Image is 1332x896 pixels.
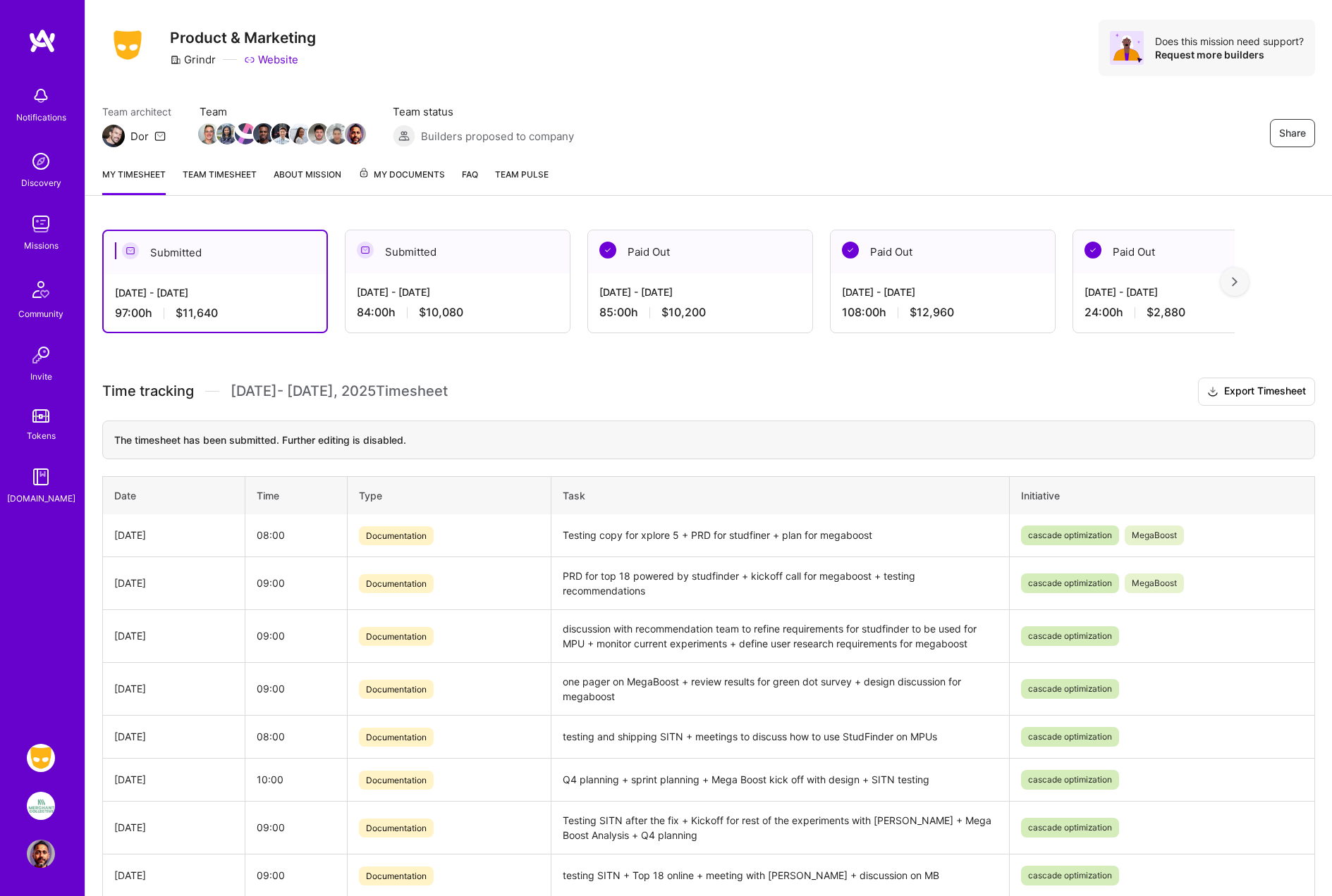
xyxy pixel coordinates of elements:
td: 08:00 [245,514,347,557]
div: [DATE] - [DATE] [357,285,558,299]
div: 84:00 h [357,305,558,320]
div: [DATE] [114,820,233,835]
img: Builders proposed to company [393,125,415,147]
div: Grindr [170,52,216,67]
td: 10:00 [245,758,347,801]
img: We Are The Merchants: Founding Product Manager, Merchant Collective [27,792,55,820]
div: [DATE] - [DATE] [842,285,1044,299]
img: Paid Out [1084,242,1101,259]
a: Team Member Avatar [291,122,310,146]
td: one pager on MegaBoost + review results for green dot survey + design discussion for megaboost [551,662,1009,715]
td: 09:00 [245,662,347,715]
div: [DATE] - [DATE] [1084,285,1286,299]
img: Team Architect [102,125,125,147]
div: Missions [24,238,59,253]
span: Team architect [102,104,171,119]
span: [DATE] - [DATE] , 2025 Timesheet [231,382,448,400]
div: [DATE] [114,772,233,787]
img: Company Logo [102,26,153,64]
img: Team Member Avatar [326,123,348,144]
span: My Documents [358,167,445,182]
div: [DATE] [114,528,233,542]
div: [DATE] - [DATE] [599,285,801,299]
img: Paid Out [599,242,616,259]
span: cascade optimization [1021,770,1119,790]
span: $11,640 [176,306,218,321]
img: Team Member Avatar [253,123,274,144]
span: $10,080 [419,305,463,320]
span: Documentation [359,819,434,838]
div: [DATE] [114,575,233,590]
img: Team Member Avatar [216,123,238,144]
div: [DATE] - [DATE] [115,285,315,300]
a: Grindr: Product & Marketing [23,744,59,772]
span: Documentation [359,627,434,646]
span: Share [1279,126,1306,140]
span: Documentation [359,866,434,885]
span: cascade optimization [1021,626,1119,646]
div: Does this mission need support? [1155,35,1304,48]
div: 97:00 h [115,306,315,321]
td: testing and shipping SITN + meetings to discuss how to use StudFinder on MPUs [551,715,1009,758]
span: cascade optimization [1021,818,1119,838]
a: Team Member Avatar [273,122,291,146]
img: teamwork [27,210,55,238]
i: icon CompanyGray [170,54,181,66]
th: Date [103,476,245,514]
img: Team Member Avatar [198,123,219,144]
td: Testing SITN after the fix + Kickoff for rest of the experiments with [PERSON_NAME] + Mega Boost ... [551,801,1009,854]
div: Paid Out [588,230,812,273]
img: Team Member Avatar [345,123,366,144]
img: Team Member Avatar [271,123,293,144]
div: 24:00 h [1084,305,1286,320]
a: Team Member Avatar [218,122,236,146]
span: Documentation [359,574,434,593]
span: cascade optimization [1021,679,1119,699]
a: Team Member Avatar [346,122,365,146]
div: Notifications [16,110,66,125]
i: icon Download [1207,385,1218,399]
img: Invite [27,341,55,369]
img: Community [24,273,58,306]
a: Team timesheet [183,167,257,195]
a: My Documents [358,167,445,195]
h3: Product & Marketing [170,29,316,46]
span: cascade optimization [1021,727,1119,747]
span: Team status [393,104,574,119]
div: Tokens [27,428,56,443]
span: cascade optimization [1021,866,1119,885]
img: tokens [32,409,49,423]
a: Team Member Avatar [310,122,328,146]
td: 09:00 [245,556,347,609]
a: Team Member Avatar [328,122,346,146]
img: Submitted [357,242,374,259]
span: Documentation [359,526,434,545]
span: Team [200,104,365,119]
img: Grindr: Product & Marketing [27,744,55,772]
td: PRD for top 18 powered by studfinder + kickoff call for megaboost + testing recommendations [551,556,1009,609]
button: Share [1270,119,1315,147]
a: FAQ [462,167,478,195]
img: Submitted [122,242,139,259]
img: bell [27,82,55,110]
div: Paid Out [831,230,1055,273]
span: MegaBoost [1125,525,1184,545]
div: [DATE] [114,729,233,744]
img: Avatar [1110,31,1144,65]
span: $12,960 [910,305,954,320]
td: 09:00 [245,801,347,854]
th: Initiative [1009,476,1314,514]
div: [DATE] [114,681,233,696]
span: $10,200 [661,305,706,320]
img: guide book [27,463,55,491]
div: Request more builders [1155,48,1304,61]
div: [DATE] [114,628,233,643]
span: $2,880 [1147,305,1185,320]
div: Community [18,306,63,321]
a: My timesheet [102,167,166,195]
span: Documentation [359,728,434,747]
td: discussion with recommendation team to refine requirements for studfinder to be used for MPU + mo... [551,609,1009,662]
div: Dor [130,129,149,144]
a: Team Member Avatar [255,122,273,146]
td: Testing copy for xplore 5 + PRD for studfiner + plan for megaboost [551,514,1009,557]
